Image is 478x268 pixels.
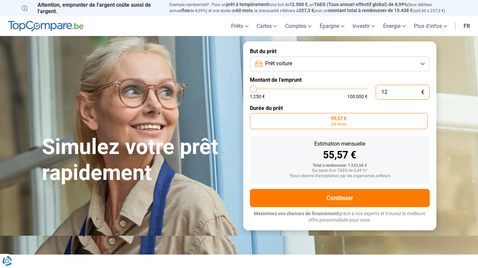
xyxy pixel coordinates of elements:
[379,16,410,36] a: Énergie
[410,16,451,36] a: Plus d'infos
[328,8,413,13] span: montant total à rembourser de 15.438 €
[281,16,316,36] a: Comptes
[22,2,161,14] p: Attention, emprunter de l'argent coûte aussi de l'argent.
[255,163,424,168] div: Total à rembourser: 1 333,68 €
[265,60,292,67] span: Prêt voiture
[421,89,424,95] span: €
[253,16,281,36] a: Cartes
[236,8,253,13] span: 60 mois
[255,141,424,147] div: Estimation mensuelle
[250,210,430,224] p: grâce à nos experts et trouvez la meilleure offre personnalisée pour vous.
[255,168,424,173] div: Sur base d'un TAEG de 6,49 %*
[460,16,474,36] a: fr
[226,2,269,7] span: prêt à tempérament
[250,94,265,99] span: 1 250 €
[227,16,253,36] a: Prêts
[250,189,430,207] button: Continuer
[250,48,430,54] label: But du prêt
[169,2,457,14] p: Exemple représentatif : Pour un tous but de , un (taux débiteur annuel de 8,99%) et une durée de ...
[347,94,368,99] span: 100 000 €
[250,56,430,71] button: Prêt voiture
[255,174,424,179] div: *Sous réserve d'acceptation par les organismes prêteurs
[42,134,235,186] h1: Simulez votre prêt rapidement
[316,16,349,36] a: Épargne
[349,16,379,36] a: Investir
[289,2,308,7] span: 12.500 €
[254,211,339,216] span: Maximisez vos chances de financement
[299,8,314,13] span: 257,3 €
[182,8,190,13] span: fixe
[250,77,430,83] label: Montant de l'emprunt
[331,122,346,126] span: 24 mois
[314,2,407,7] span: TAEG (Taux annuel effectif global) de 8,99%
[8,21,84,32] img: TopCompare
[250,105,430,111] label: Durée du prêt
[255,150,424,160] div: 55,57 €
[331,116,347,121] span: 55,57 €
